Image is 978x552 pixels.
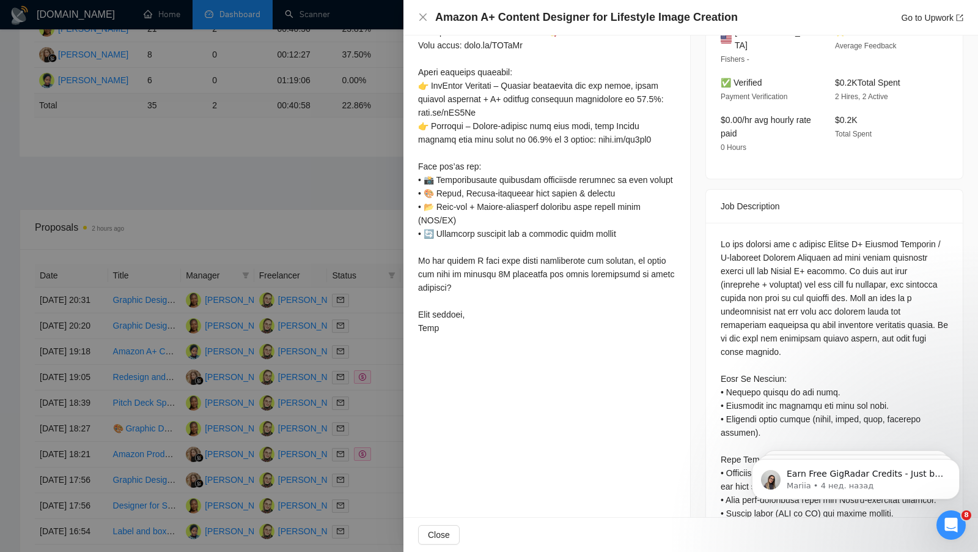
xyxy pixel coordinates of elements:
span: $0.2K [835,115,858,125]
button: Close [418,12,428,23]
span: Fishers - [721,55,749,64]
span: Average Feedback [835,42,897,50]
div: Job Description [721,190,948,223]
span: Total Spent [835,130,872,138]
span: $0.2K Total Spent [835,78,900,88]
iframe: Intercom live chat [936,510,966,540]
span: 2 Hires, 2 Active [835,92,888,101]
span: ✅ Verified [721,78,762,88]
span: $0.00/hr avg hourly rate paid [721,115,811,138]
span: 8 [961,510,971,520]
span: 0 Hours [721,143,746,152]
span: Close [428,528,450,542]
a: Go to Upworkexport [901,13,963,23]
span: [GEOGRAPHIC_DATA] [735,25,815,52]
h4: Amazon A+ Content Designer for Lifestyle Image Creation [435,10,738,25]
span: close [418,12,428,22]
span: Payment Verification [721,92,787,101]
button: Close [418,525,460,545]
iframe: Intercom notifications сообщение [733,433,978,519]
img: 🇺🇸 [721,32,732,45]
span: export [956,14,963,21]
